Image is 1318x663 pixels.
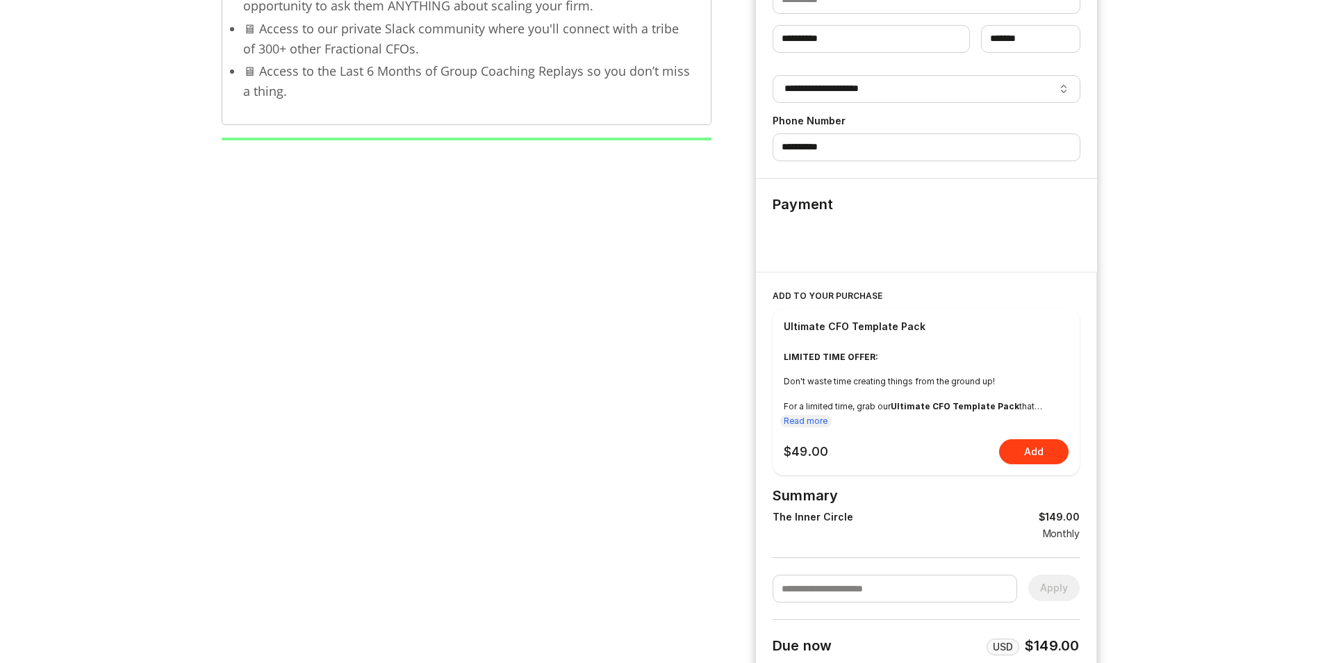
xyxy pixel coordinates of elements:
span: USD [993,640,1013,654]
input: Discount or coupon code [773,575,1017,603]
li: he Last 6 Months of Group Coaching Replays so you don’t miss a thing. [243,61,691,101]
h4: Due now [773,637,832,655]
strong: LIMITED TIME OFFER: [784,352,878,362]
iframe: Secure payment input frame [770,219,1083,258]
strong: Ultimate CFO Template Pack [891,401,1019,411]
span: $149.00 [1025,637,1079,654]
p: For a limited time, grab our that includes 10 of the templates my firm uses every day for just $4... [784,400,1069,413]
legend: Payment [773,179,833,213]
pds-text: $149.00 [1039,510,1080,524]
h5: Add to your purchase [773,289,1080,303]
div: $49.00 [784,444,828,459]
label: Phone Number [773,114,1080,128]
button: Read more [784,415,827,427]
pds-text: The Inner Circle [773,510,853,524]
span: 🖥 Access to t [243,63,322,79]
p: Don't waste time creating things from the ground up! [784,375,1069,388]
div: Ultimate CFO Template Pack [784,320,925,334]
li: 🖥 Access to our private Slack community where you'll connect with a tribe of 300+ other Fractiona... [243,19,691,59]
button: Add [999,439,1069,464]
